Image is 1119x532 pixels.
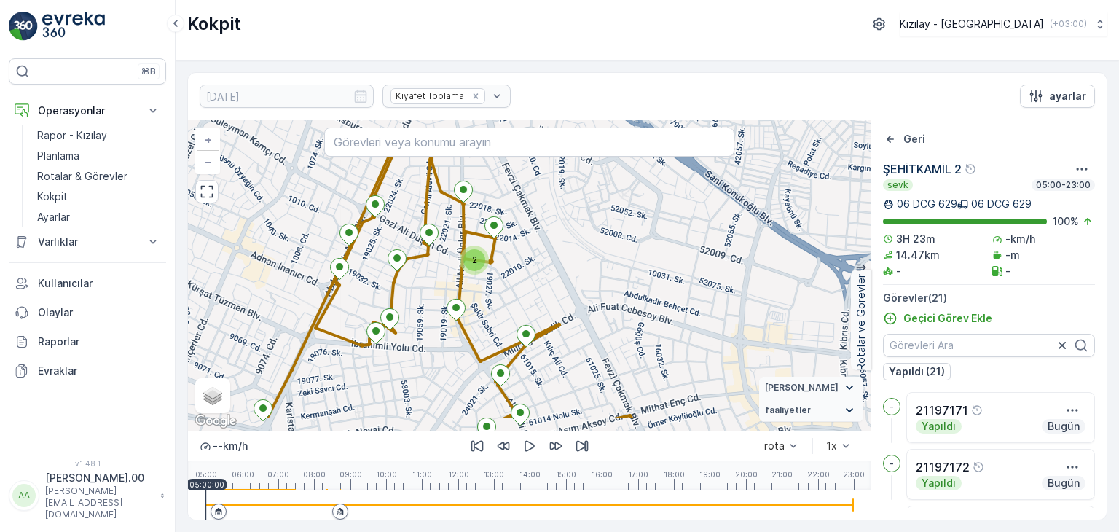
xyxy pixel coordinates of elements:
p: 09:00 [339,470,362,479]
p: 21197172 [916,458,970,476]
input: dd/mm/yyyy [200,85,374,108]
p: Planlama [37,149,79,163]
p: [PERSON_NAME].00 [45,471,153,485]
div: rota [764,440,785,452]
p: sevk [886,179,910,191]
p: 100 % [1053,214,1079,229]
button: ayarlar [1020,85,1095,108]
p: - [896,264,901,278]
p: 12:00 [448,470,469,479]
p: Rapor - Kızılay [37,128,107,143]
p: - [1005,264,1010,278]
div: 1x [826,440,837,452]
span: + [205,133,211,146]
input: Görevleri Ara [883,334,1095,357]
p: 22:00 [807,470,830,479]
p: 05:00-23:00 [1034,179,1092,191]
img: Google [192,412,240,431]
p: 16:00 [592,470,613,479]
p: Yapıldı (21) [889,364,945,379]
input: Görevleri veya konumu arayın [324,128,734,157]
p: Operasyonlar [38,103,137,118]
p: Kızılay - [GEOGRAPHIC_DATA] [900,17,1044,31]
p: Varlıklar [38,235,137,249]
a: Olaylar [9,298,166,327]
span: − [205,155,212,168]
summary: [PERSON_NAME] [759,377,863,399]
p: 21:00 [771,470,793,479]
p: Raporlar [38,335,160,349]
div: Yardım Araç İkonu [973,461,984,473]
img: logo_light-DOdMpM7g.png [42,12,105,41]
p: 10:00 [376,470,397,479]
span: v 1.48.1 [9,459,166,468]
p: 11:00 [412,470,432,479]
a: Kokpit [31,187,166,207]
p: Rotalar & Görevler [37,169,127,184]
p: 23:00 [843,470,865,479]
div: 2 [460,246,489,275]
p: -m [1005,248,1020,262]
button: Kızılay - [GEOGRAPHIC_DATA](+03:00) [900,12,1107,36]
p: 21197171 [916,402,968,419]
button: Yapıldı (21) [883,363,951,380]
a: Geri [883,132,925,146]
p: Bugün [1046,419,1081,434]
summary: faaliyetler [759,399,863,422]
span: 2 [472,254,477,265]
p: Yapıldı [920,419,957,434]
p: Bugün [1046,476,1081,490]
p: - [890,458,894,469]
a: Raporlar [9,327,166,356]
button: Operasyonlar [9,96,166,125]
p: 13:00 [484,470,504,479]
p: Kokpit [37,189,68,204]
div: Yardım Araç İkonu [965,163,976,175]
p: Kullanıcılar [38,276,160,291]
a: Uzaklaştır [197,151,219,173]
p: 08:00 [303,470,326,479]
a: Rotalar & Görevler [31,166,166,187]
a: Bu bölgeyi Google Haritalar'da açın (yeni pencerede açılır) [192,412,240,431]
a: Rapor - Kızılay [31,125,166,146]
p: 20:00 [735,470,758,479]
p: 05:00:00 [189,480,224,489]
a: Evraklar [9,356,166,386]
p: 05:00 [195,470,217,479]
p: -km/h [1005,232,1035,246]
p: 18:00 [664,470,685,479]
p: Görevler ( 21 ) [883,291,1095,305]
span: faaliyetler [765,404,811,416]
a: Planlama [31,146,166,166]
div: Yardım Araç İkonu [971,404,983,416]
p: 06 DCG 629 [897,197,957,211]
p: 06 DCG 629 [971,197,1032,211]
p: ŞEHİTKAMİL 2 [883,160,962,178]
img: logo [9,12,38,41]
p: -- km/h [213,439,248,453]
button: Varlıklar [9,227,166,257]
a: Geçici Görev Ekle [883,311,992,326]
p: Olaylar [38,305,160,320]
p: 14.47km [896,248,940,262]
a: Ayarlar [31,207,166,227]
p: Ayarlar [37,210,70,224]
p: 3H 23m [896,232,935,246]
button: AA[PERSON_NAME].00[PERSON_NAME][EMAIL_ADDRESS][DOMAIN_NAME] [9,471,166,520]
a: Layers [197,380,229,412]
p: Rotalar ve Görevler [854,274,868,370]
p: 14:00 [519,470,541,479]
p: - [890,401,894,412]
p: 19:00 [699,470,721,479]
p: Kokpit [187,12,241,36]
p: 15:00 [556,470,576,479]
div: AA [12,484,36,507]
p: 07:00 [267,470,289,479]
p: ⌘B [141,66,156,77]
a: Yakınlaştır [197,129,219,151]
p: ayarlar [1049,89,1086,103]
a: Kullanıcılar [9,269,166,298]
p: Geçici Görev Ekle [903,311,992,326]
p: 17:00 [628,470,648,479]
span: [PERSON_NAME] [765,382,839,394]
